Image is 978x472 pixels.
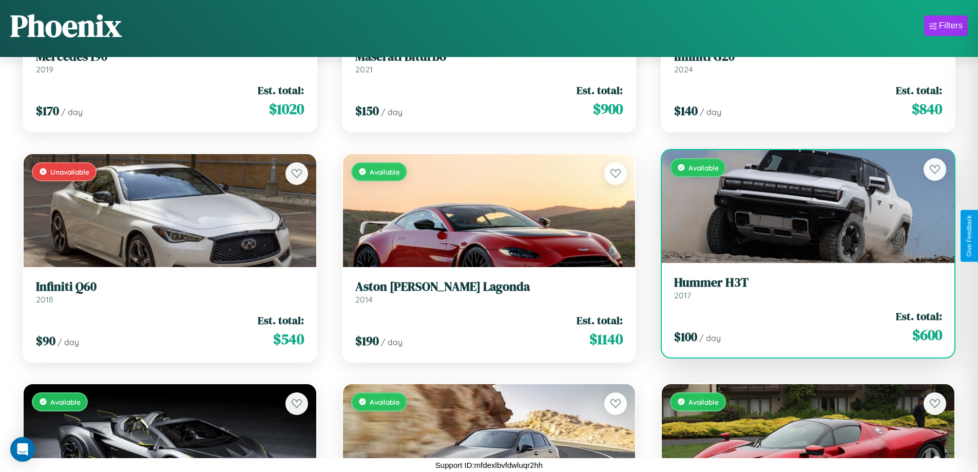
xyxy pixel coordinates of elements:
span: Available [688,163,719,172]
span: Available [688,398,719,406]
span: Est. total: [577,83,623,98]
h3: Aston [PERSON_NAME] Lagonda [355,279,623,294]
a: Hummer H3T2017 [674,275,942,300]
span: 2021 [355,64,373,74]
span: / day [61,107,83,117]
span: 2014 [355,294,373,305]
button: Filters [924,15,968,36]
span: / day [699,333,721,343]
span: $ 1140 [589,329,623,349]
span: $ 1020 [269,99,304,119]
div: Filters [939,21,963,31]
span: $ 170 [36,102,59,119]
span: / day [700,107,721,117]
a: Infiniti G202024 [674,49,942,74]
span: $ 100 [674,328,697,345]
span: $ 190 [355,332,379,349]
span: $ 600 [912,325,942,345]
a: Maserati Biturbo2021 [355,49,623,74]
span: / day [57,337,79,347]
a: Infiniti Q602018 [36,279,304,305]
span: 2017 [674,290,691,300]
span: Est. total: [896,83,942,98]
span: Available [370,398,400,406]
h3: Mercedes 190 [36,49,304,64]
span: 2024 [674,64,693,74]
span: Est. total: [258,313,304,328]
span: / day [381,107,402,117]
span: Est. total: [258,83,304,98]
span: Available [50,398,81,406]
div: Give Feedback [966,215,973,257]
span: Est. total: [896,309,942,324]
span: $ 540 [273,329,304,349]
span: $ 90 [36,332,55,349]
span: $ 150 [355,102,379,119]
span: $ 900 [593,99,623,119]
span: Unavailable [50,167,89,176]
p: Support ID: mfdexlbvfdwluqr2hh [435,458,543,472]
div: Open Intercom Messenger [10,437,35,462]
a: Mercedes 1902019 [36,49,304,74]
span: Est. total: [577,313,623,328]
span: $ 140 [674,102,698,119]
h3: Maserati Biturbo [355,49,623,64]
a: Aston [PERSON_NAME] Lagonda2014 [355,279,623,305]
span: 2018 [36,294,53,305]
span: 2019 [36,64,53,74]
h3: Infiniti G20 [674,49,942,64]
h3: Hummer H3T [674,275,942,290]
span: $ 840 [912,99,942,119]
span: Available [370,167,400,176]
span: / day [381,337,402,347]
h3: Infiniti Q60 [36,279,304,294]
h1: Phoenix [10,5,122,47]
